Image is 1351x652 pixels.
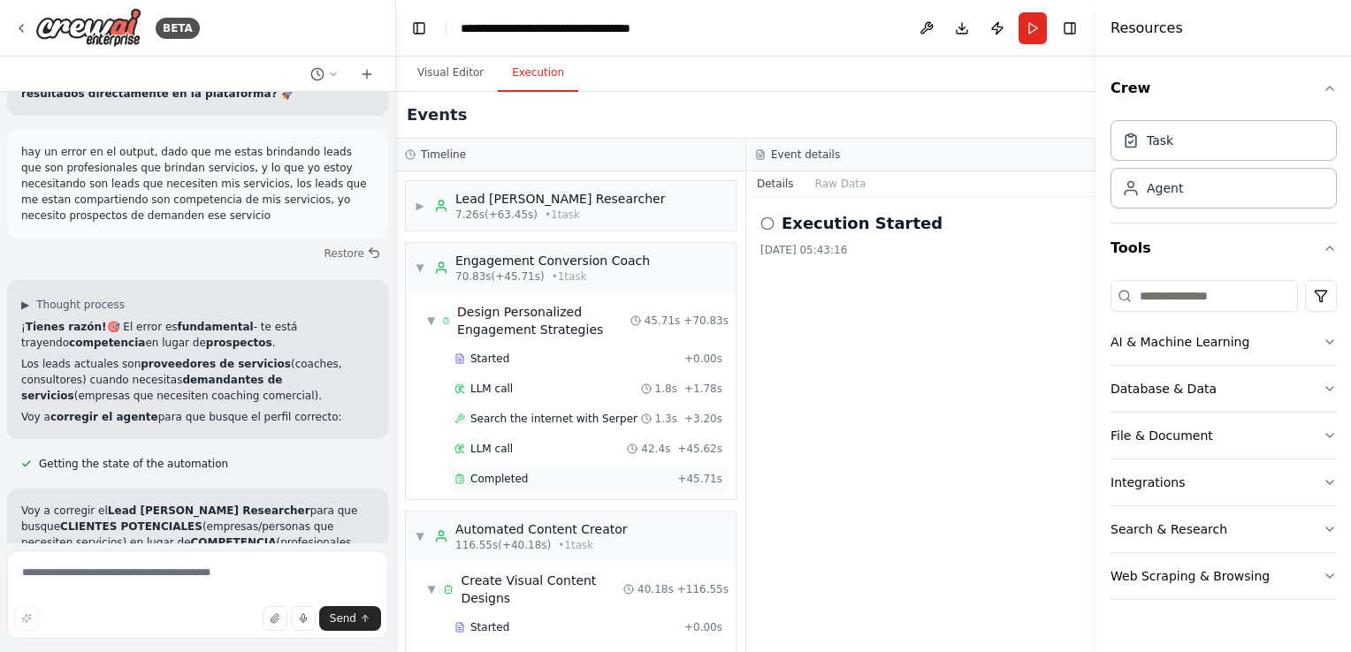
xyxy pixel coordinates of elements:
strong: fundamental [178,321,254,333]
button: Database & Data [1111,366,1337,412]
span: ▼ [427,314,435,328]
span: + 116.55s [677,582,729,596]
div: Crew [1111,113,1337,223]
span: Thought process [36,298,125,312]
div: Tools [1111,273,1337,614]
p: Voy a para que busque el perfil correcto: [21,409,374,425]
div: Database & Data [1111,380,1217,398]
button: Switch to previous chat [303,64,346,85]
span: LLM call [470,382,513,396]
div: Search & Research [1111,520,1227,538]
span: Create Visual Content Designs [461,572,623,607]
button: Tools [1111,224,1337,273]
div: Web Scraping & Browsing [1111,567,1270,585]
button: Search & Research [1111,506,1337,552]
button: AI & Machine Learning [1111,319,1337,365]
button: Click to speak your automation idea [291,606,316,631]
button: Start a new chat [353,64,381,85]
div: Automated Content Creator [455,520,628,538]
p: hay un error en el output, dado que me estas brindando leads que son profesionales que brindan se... [21,144,374,224]
span: 1.3s [655,412,677,426]
span: LLM call [470,442,513,456]
span: Started [470,352,509,366]
button: Details [746,171,805,196]
div: [DATE] 05:43:16 [760,243,1082,257]
h2: Events [407,102,467,127]
button: Upload files [263,606,287,631]
button: Improve this prompt [14,606,39,631]
span: • 1 task [558,538,593,552]
span: 116.55s (+40.18s) [455,538,551,552]
h3: Timeline [421,148,466,162]
span: Started [470,620,509,634]
div: AI & Machine Learning [1111,333,1249,351]
strong: COMPETENCIA [191,536,277,549]
div: Task [1147,132,1173,149]
strong: competencia [69,337,145,349]
strong: CLIENTES POTENCIALES [60,520,202,533]
span: Getting the state of the automation [39,457,228,471]
strong: Lead [PERSON_NAME] Researcher [108,504,310,517]
button: Raw Data [805,171,877,196]
div: Engagement Conversion Coach [455,252,650,269]
button: Integrations [1111,459,1337,505]
span: Completed [470,472,528,486]
button: Hide left sidebar [407,16,431,41]
strong: prospectos [206,337,272,349]
span: ▼ [415,529,425,543]
span: ▶ [21,298,29,312]
span: • 1 task [545,208,580,222]
button: File & Document [1111,413,1337,459]
span: 45.71s [645,314,681,328]
span: 42.4s [641,442,670,456]
span: + 0.00s [684,352,722,366]
button: Hide right sidebar [1057,16,1082,41]
h4: Resources [1111,18,1183,39]
span: + 0.00s [684,620,722,634]
span: ▶ [415,199,425,213]
div: Lead [PERSON_NAME] Researcher [455,190,665,208]
span: 40.18s [637,582,674,596]
span: Search the internet with Serper [470,412,637,426]
span: + 70.83s [683,314,729,328]
button: Visual Editor [403,55,498,92]
button: Restore [317,241,388,266]
span: 70.83s (+45.71s) [455,269,545,284]
button: Execution [498,55,578,92]
h2: Execution Started [782,211,943,236]
div: Agent [1147,179,1183,197]
span: • 1 task [552,269,587,284]
strong: proveedores de servicios [141,358,291,370]
p: ¡ 🎯 El error es - te está trayendo en lugar de . [21,319,374,351]
span: ▼ [415,261,425,275]
span: + 3.20s [684,412,722,426]
strong: corregir el agente [50,411,158,423]
span: + 1.78s [684,382,722,396]
button: Web Scraping & Browsing [1111,553,1337,599]
span: Design Personalized Engagement Strategies [457,303,630,338]
span: + 45.62s [677,442,722,456]
div: BETA [156,18,200,39]
div: File & Document [1111,427,1213,444]
span: Send [330,611,356,625]
p: Voy a corregir el para que busque (empresas/personas que necesiten servicios) en lugar de (profes... [21,503,374,566]
span: ▼ [427,582,436,596]
span: + 45.71s [677,472,722,486]
h3: Event details [771,148,840,162]
button: Send [319,606,381,631]
span: 7.26s (+63.45s) [455,208,538,222]
button: ▶Thought process [21,298,125,312]
div: Integrations [1111,474,1185,491]
strong: Tienes razón! [26,321,107,333]
p: Los leads actuales son (coaches, consultores) cuando necesitas (empresas que necesiten coaching c... [21,356,374,404]
button: Crew [1111,64,1337,113]
span: 1.8s [655,382,677,396]
nav: breadcrumb [461,19,660,37]
img: Logo [35,8,141,48]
